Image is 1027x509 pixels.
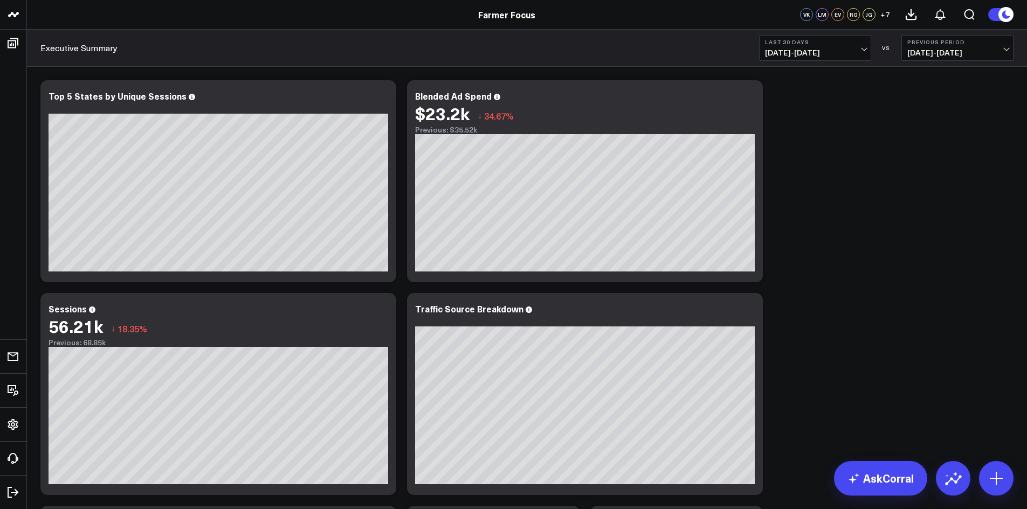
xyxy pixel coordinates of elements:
div: LM [816,8,829,21]
div: Traffic Source Breakdown [415,303,523,315]
b: Last 30 Days [765,39,865,45]
div: Blended Ad Spend [415,90,492,102]
span: ↓ [111,322,115,336]
div: $23.2k [415,103,470,123]
button: +7 [878,8,891,21]
div: RG [847,8,860,21]
span: + 7 [880,11,890,18]
span: 18.35% [118,323,147,334]
a: Executive Summary [40,42,118,54]
span: ↓ [478,109,482,123]
div: JG [863,8,876,21]
button: Last 30 Days[DATE]-[DATE] [759,35,871,61]
div: Previous: $35.52k [415,125,755,134]
div: Top 5 States by Unique Sessions [49,90,187,102]
div: Sessions [49,303,87,315]
span: [DATE] - [DATE] [907,48,1008,57]
a: Farmer Focus [478,9,535,20]
span: [DATE] - [DATE] [765,48,865,57]
button: Previous Period[DATE]-[DATE] [901,35,1014,61]
div: 56.21k [49,316,103,336]
div: VK [800,8,813,21]
div: EV [831,8,844,21]
div: VS [877,45,896,51]
b: Previous Period [907,39,1008,45]
span: 34.67% [484,110,514,122]
div: Previous: 68.85k [49,338,388,347]
a: AskCorral [834,461,927,496]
